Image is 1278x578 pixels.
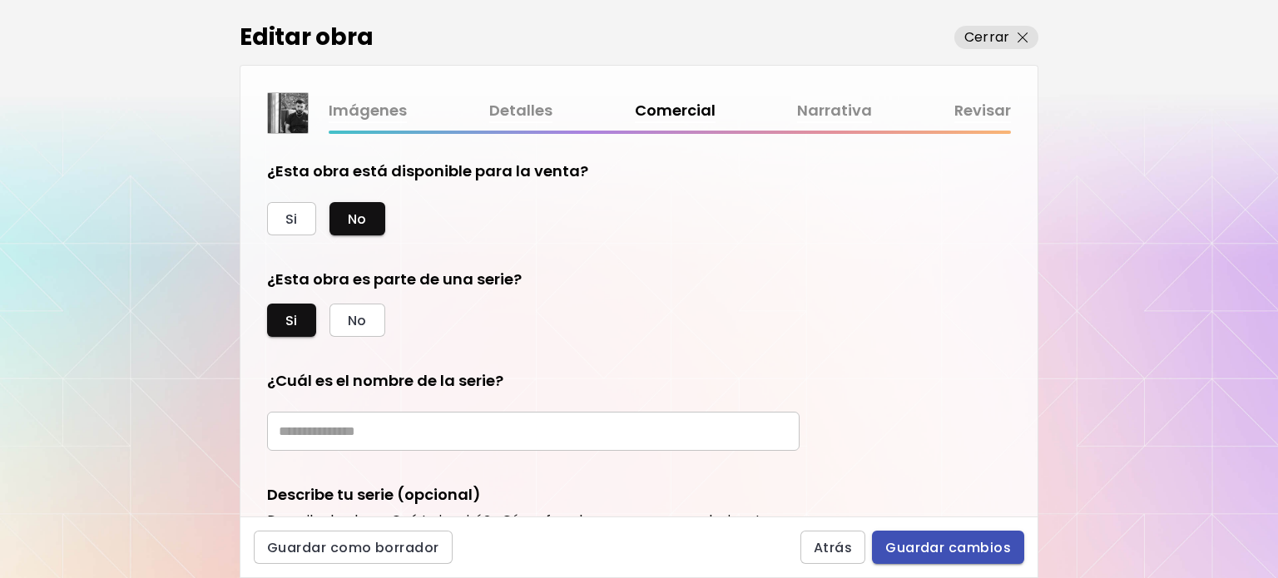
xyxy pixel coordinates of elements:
[489,99,552,123] a: Detalles
[267,539,439,556] span: Guardar como borrador
[954,99,1011,123] a: Revisar
[885,539,1011,556] span: Guardar cambios
[254,531,453,564] button: Guardar como borrador
[267,161,588,182] h5: ¿Esta obra está disponible para la venta?
[348,312,367,329] span: No
[329,304,385,337] button: No
[329,99,407,123] a: Imágenes
[267,269,800,290] h5: ¿Esta obra es parte de una serie?
[267,512,800,546] h6: Describe la obra: ¿Qué te inspiró? ¿Cómo fue el proceso para producir esta obra? ¿Qué es lo que m...
[285,210,298,228] span: Si
[329,202,385,235] button: No
[285,312,298,329] span: Si
[267,370,503,392] h5: ¿Cuál es el nombre de la serie?
[814,539,852,556] span: Atrás
[267,484,481,506] h5: Describe tu serie (opcional)
[800,531,865,564] button: Atrás
[267,304,316,337] button: Si
[797,99,872,123] a: Narrativa
[872,531,1024,564] button: Guardar cambios
[267,202,316,235] button: Si
[268,93,308,133] img: thumbnail
[348,210,367,228] span: No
